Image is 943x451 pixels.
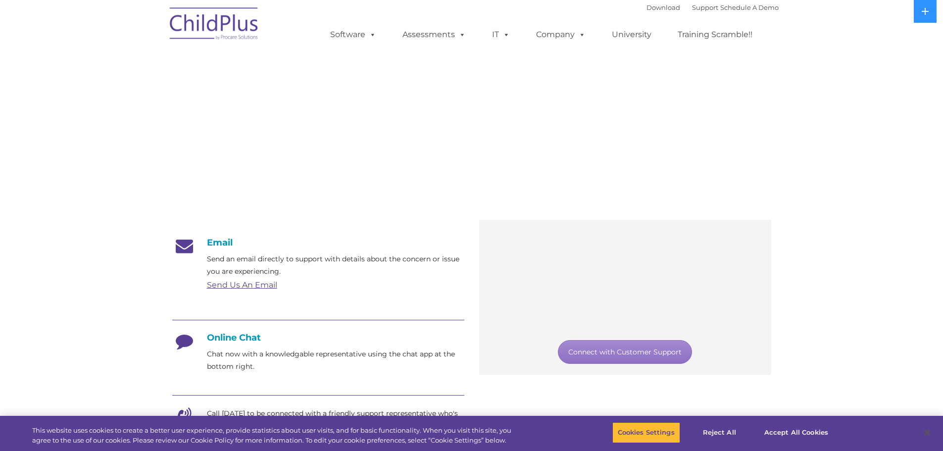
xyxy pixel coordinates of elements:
[646,3,680,11] a: Download
[692,3,718,11] a: Support
[207,348,464,373] p: Chat now with a knowledgable representative using the chat app at the bottom right.
[32,426,519,445] div: This website uses cookies to create a better user experience, provide statistics about user visit...
[612,422,680,443] button: Cookies Settings
[602,25,661,45] a: University
[207,253,464,278] p: Send an email directly to support with details about the concern or issue you are experiencing.
[646,3,779,11] font: |
[720,3,779,11] a: Schedule A Demo
[172,332,464,343] h4: Online Chat
[558,340,692,364] a: Connect with Customer Support
[689,422,750,443] button: Reject All
[526,25,596,45] a: Company
[172,237,464,248] h4: Email
[393,25,476,45] a: Assessments
[165,0,264,50] img: ChildPlus by Procare Solutions
[916,422,938,444] button: Close
[759,422,834,443] button: Accept All Cookies
[320,25,386,45] a: Software
[207,407,464,432] p: Call [DATE] to be connected with a friendly support representative who's eager to help.
[482,25,520,45] a: IT
[207,280,277,290] a: Send Us An Email
[668,25,762,45] a: Training Scramble!!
